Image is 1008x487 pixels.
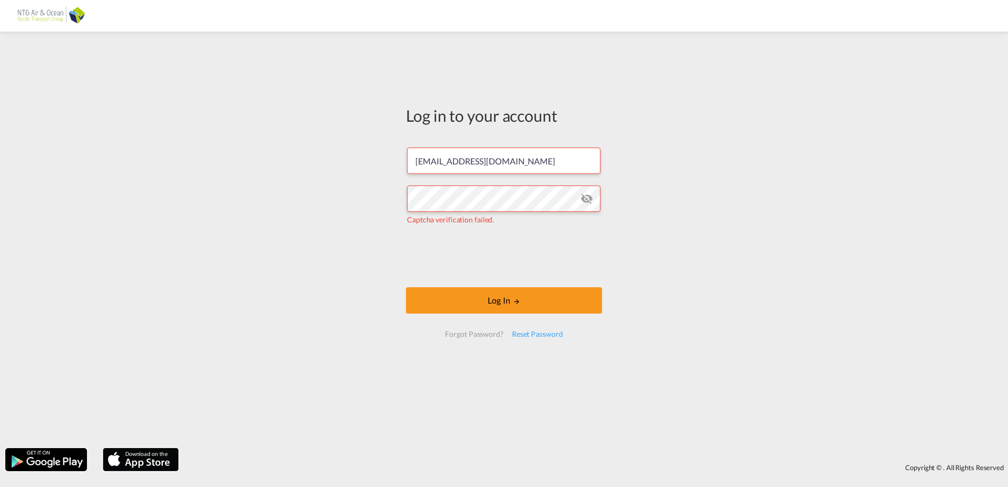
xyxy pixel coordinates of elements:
[4,447,88,472] img: google.png
[424,236,584,277] iframe: reCAPTCHA
[407,215,494,224] span: Captcha verification failed.
[102,447,180,472] img: apple.png
[580,192,593,205] md-icon: icon-eye-off
[406,287,602,314] button: LOGIN
[16,4,87,28] img: b56e2f00b01711ecb5ec2b6763d4c6fb.png
[406,104,602,126] div: Log in to your account
[508,325,567,344] div: Reset Password
[407,148,600,174] input: Enter email/phone number
[184,459,1008,476] div: Copyright © . All Rights Reserved
[441,325,507,344] div: Forgot Password?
